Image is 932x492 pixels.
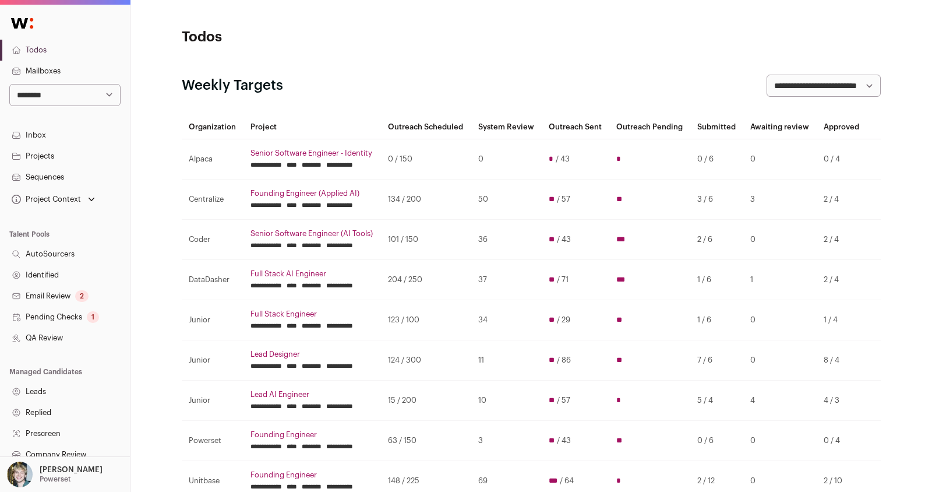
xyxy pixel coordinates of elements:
[609,115,690,139] th: Outreach Pending
[690,180,743,220] td: 3 / 6
[250,149,374,158] a: Senior Software Engineer - Identity
[381,260,471,300] td: 204 / 250
[243,115,381,139] th: Project
[471,220,542,260] td: 36
[817,340,867,381] td: 8 / 4
[471,421,542,461] td: 3
[690,115,743,139] th: Submitted
[743,381,817,421] td: 4
[471,381,542,421] td: 10
[743,139,817,180] td: 0
[182,300,243,340] td: Junior
[250,430,374,440] a: Founding Engineer
[471,340,542,381] td: 11
[817,300,867,340] td: 1 / 4
[250,390,374,399] a: Lead AI Engineer
[690,260,743,300] td: 1 / 6
[557,436,571,445] span: / 43
[75,290,89,302] div: 2
[743,220,817,260] td: 0
[690,300,743,340] td: 1 / 6
[557,195,570,204] span: / 57
[557,235,571,244] span: / 43
[817,381,867,421] td: 4 / 3
[250,189,374,198] a: Founding Engineer (Applied AI)
[743,180,817,220] td: 3
[471,139,542,180] td: 0
[557,315,570,325] span: / 29
[381,421,471,461] td: 63 / 150
[471,300,542,340] td: 34
[182,381,243,421] td: Junior
[690,139,743,180] td: 0 / 6
[690,340,743,381] td: 7 / 6
[381,220,471,260] td: 101 / 150
[182,340,243,381] td: Junior
[817,139,867,180] td: 0 / 4
[182,220,243,260] td: Coder
[182,28,415,47] h1: Todos
[743,260,817,300] td: 1
[557,356,571,365] span: / 86
[381,115,471,139] th: Outreach Scheduled
[381,139,471,180] td: 0 / 150
[7,462,33,487] img: 6494470-medium_jpg
[557,396,570,405] span: / 57
[690,381,743,421] td: 5 / 4
[182,260,243,300] td: DataDasher
[182,115,243,139] th: Organization
[817,421,867,461] td: 0 / 4
[182,180,243,220] td: Centralize
[743,300,817,340] td: 0
[182,139,243,180] td: Alpaca
[743,115,817,139] th: Awaiting review
[471,180,542,220] td: 50
[381,340,471,381] td: 124 / 300
[250,350,374,359] a: Lead Designer
[471,115,542,139] th: System Review
[556,154,570,164] span: / 43
[817,180,867,220] td: 2 / 4
[542,115,609,139] th: Outreach Sent
[471,260,542,300] td: 37
[40,475,70,484] p: Powerset
[817,220,867,260] td: 2 / 4
[743,421,817,461] td: 0
[690,220,743,260] td: 2 / 6
[9,195,81,204] div: Project Context
[817,260,867,300] td: 2 / 4
[5,462,105,487] button: Open dropdown
[40,465,103,475] p: [PERSON_NAME]
[182,421,243,461] td: Powerset
[87,311,99,323] div: 1
[9,191,97,208] button: Open dropdown
[5,12,40,35] img: Wellfound
[381,300,471,340] td: 123 / 100
[381,180,471,220] td: 134 / 200
[557,275,569,284] span: / 71
[690,421,743,461] td: 0 / 6
[250,229,374,238] a: Senior Software Engineer (AI Tools)
[743,340,817,381] td: 0
[381,381,471,421] td: 15 / 200
[250,310,374,319] a: Full Stack Engineer
[250,470,374,480] a: Founding Engineer
[182,76,283,95] h2: Weekly Targets
[817,115,867,139] th: Approved
[250,269,374,279] a: Full Stack AI Engineer
[560,476,574,486] span: / 64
